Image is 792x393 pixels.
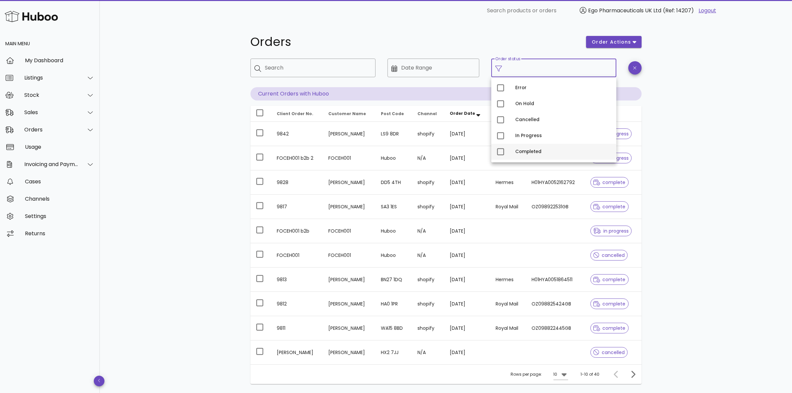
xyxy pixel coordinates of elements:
td: N/A [412,243,445,268]
td: H01HYA0052162792 [527,170,585,195]
span: complete [593,326,626,330]
span: cancelled [593,350,625,355]
td: N/A [412,219,445,243]
div: 10Rows per page: [554,369,568,380]
th: Order Date: Sorted descending. Activate to remove sorting. [445,106,490,122]
div: 10 [554,371,557,377]
td: [PERSON_NAME] [323,268,376,292]
td: shopify [412,316,445,340]
td: 9817 [272,195,323,219]
td: H01HYA0051864511 [527,268,585,292]
td: Hermes [490,268,527,292]
td: Huboo [376,219,412,243]
span: Ego Pharmaceuticals UK Ltd [588,7,661,14]
td: Hermes [490,170,527,195]
td: N/A [412,146,445,170]
td: N/A [412,340,445,364]
div: Listings [24,75,79,81]
div: Stock [24,92,79,98]
a: Logout [699,7,716,15]
div: Usage [25,144,94,150]
th: Client Order No. [272,106,323,122]
div: Orders [24,126,79,133]
td: shopify [412,122,445,146]
td: OZ098825424GB [527,292,585,316]
div: Rows per page: [511,365,568,384]
div: Settings [25,213,94,219]
label: Order status [495,57,520,62]
td: shopify [412,170,445,195]
td: FOCEH001 [323,219,376,243]
td: [PERSON_NAME] [323,340,376,364]
td: [DATE] [445,122,490,146]
td: OZ098822445GB [527,316,585,340]
span: in progress [593,229,629,233]
td: [PERSON_NAME] [323,292,376,316]
div: Completed [515,149,611,154]
th: Post Code [376,106,412,122]
td: 9811 [272,316,323,340]
div: Cases [25,178,94,185]
span: order actions [591,39,631,46]
span: cancelled [593,253,625,258]
td: SA3 1ES [376,195,412,219]
td: FOCEH001 b2b 2 [272,146,323,170]
td: [DATE] [445,243,490,268]
td: [DATE] [445,316,490,340]
div: Cancelled [515,117,611,122]
td: FOCEH001 b2b [272,219,323,243]
td: 9842 [272,122,323,146]
td: Royal Mail [490,195,527,219]
td: [DATE] [445,219,490,243]
td: shopify [412,292,445,316]
div: My Dashboard [25,57,94,64]
td: [DATE] [445,268,490,292]
td: Huboo [376,146,412,170]
div: Channels [25,196,94,202]
div: Error [515,85,611,91]
td: [PERSON_NAME] [272,340,323,364]
span: complete [593,301,626,306]
th: Carrier [490,106,527,122]
td: [DATE] [445,195,490,219]
td: WA15 8BD [376,316,412,340]
td: [DATE] [445,292,490,316]
p: Current Orders with Huboo [250,87,642,100]
td: [DATE] [445,340,490,364]
div: In Progress [515,133,611,138]
td: DD5 4TH [376,170,412,195]
span: Order Date [450,110,475,116]
td: HX2 7JJ [376,340,412,364]
td: [PERSON_NAME] [323,195,376,219]
td: BN27 1DQ [376,268,412,292]
td: Huboo [376,243,412,268]
td: HA0 1PR [376,292,412,316]
td: [PERSON_NAME] [323,170,376,195]
span: (Ref: 14207) [663,7,694,14]
td: FOCEH001 [323,243,376,268]
span: Channel [417,111,437,116]
div: Returns [25,230,94,237]
div: 1-10 of 40 [581,371,600,377]
td: Royal Mail [490,316,527,340]
td: FOCEH001 [272,243,323,268]
img: Huboo Logo [5,9,58,24]
td: [PERSON_NAME] [323,122,376,146]
span: complete [593,180,626,185]
span: Client Order No. [277,111,314,116]
h1: Orders [250,36,578,48]
td: LS9 8DR [376,122,412,146]
td: 9812 [272,292,323,316]
td: [DATE] [445,170,490,195]
span: complete [593,204,626,209]
td: OZ098922531GB [527,195,585,219]
th: Customer Name [323,106,376,122]
td: 9828 [272,170,323,195]
div: Invoicing and Payments [24,161,79,167]
td: [DATE] [445,146,490,170]
span: complete [593,277,626,282]
div: Sales [24,109,79,115]
td: shopify [412,195,445,219]
button: order actions [586,36,641,48]
td: Royal Mail [490,292,527,316]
